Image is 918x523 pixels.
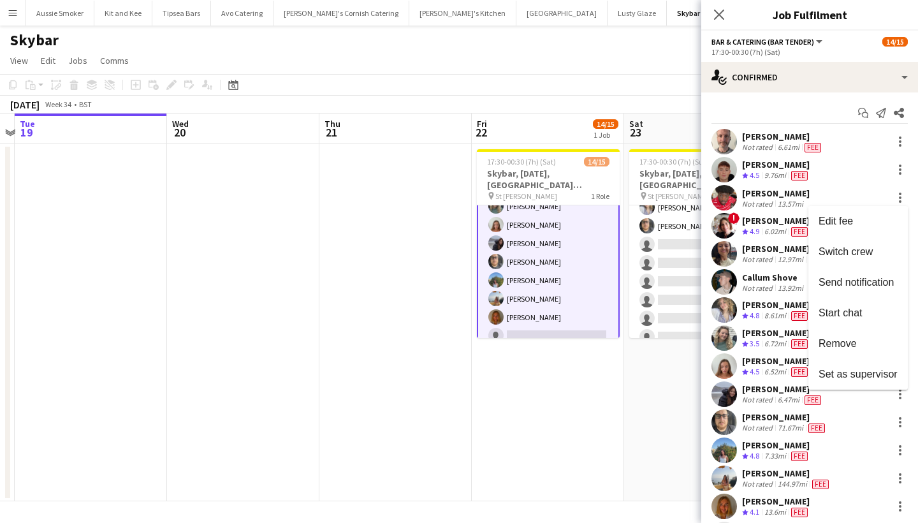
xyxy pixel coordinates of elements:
button: Set as supervisor [808,359,908,390]
button: Send notification [808,267,908,298]
span: Send notification [819,277,894,288]
span: Switch crew [819,246,873,257]
button: Remove [808,328,908,359]
button: Edit fee [808,206,908,237]
span: Edit fee [819,216,853,226]
span: Remove [819,338,857,349]
button: Switch crew [808,237,908,267]
span: Start chat [819,307,862,318]
span: Set as supervisor [819,369,898,379]
button: Start chat [808,298,908,328]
